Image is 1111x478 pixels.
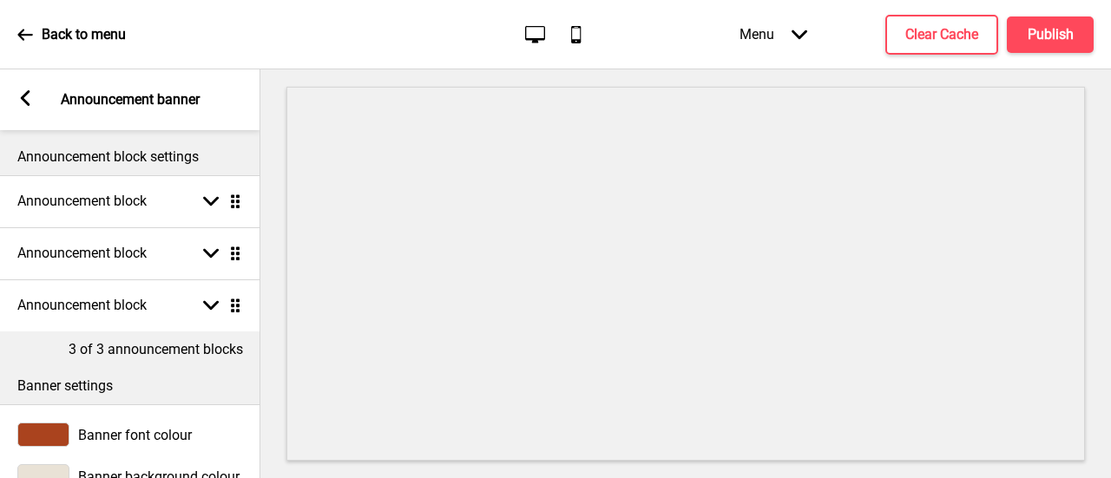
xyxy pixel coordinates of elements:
h4: Clear Cache [905,25,978,44]
p: Back to menu [42,25,126,44]
p: 3 of 3 announcement blocks [69,340,243,359]
button: Publish [1007,16,1094,53]
button: Clear Cache [885,15,998,55]
h4: Announcement block [17,244,147,263]
a: Back to menu [17,11,126,58]
h4: Announcement block [17,192,147,211]
h4: Announcement block [17,296,147,315]
p: Announcement banner [61,90,200,109]
div: Banner font colour [17,422,243,447]
p: Announcement block settings [17,147,243,167]
div: Menu [722,9,825,60]
h4: Publish [1028,25,1074,44]
p: Banner settings [17,377,243,396]
span: Banner font colour [78,427,192,443]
